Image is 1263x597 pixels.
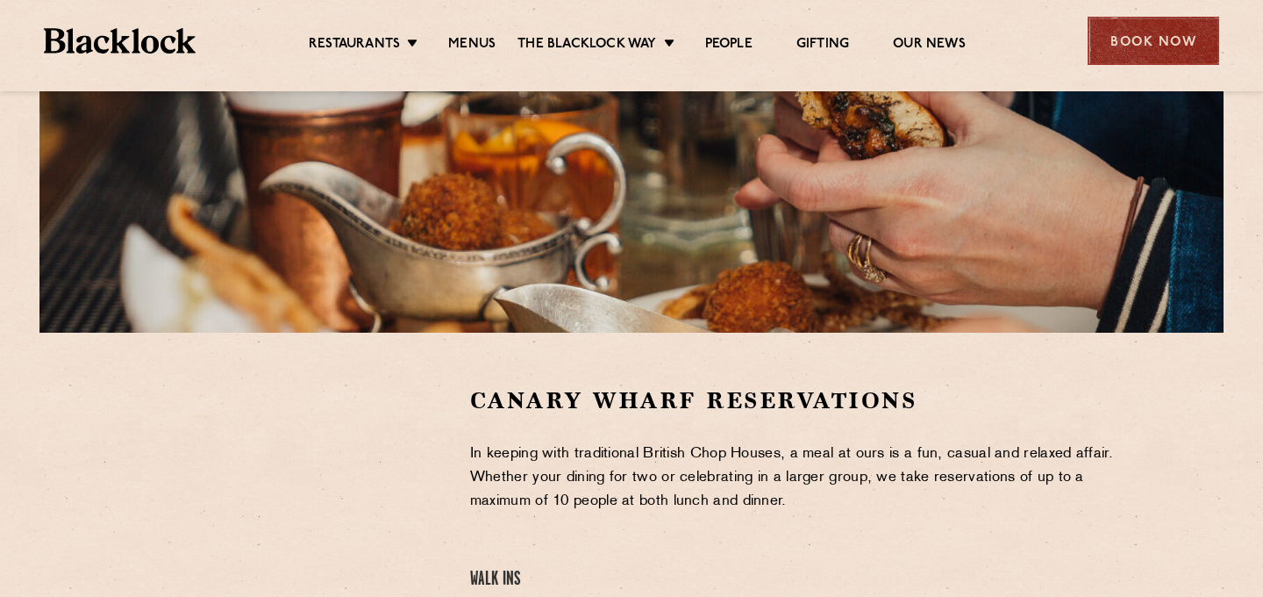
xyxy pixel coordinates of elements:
div: Book Now [1088,17,1219,65]
a: Gifting [796,36,849,55]
p: In keeping with traditional British Chop Houses, a meal at ours is a fun, casual and relaxed affa... [470,442,1143,514]
h4: Walk Ins [470,568,1143,592]
h2: Canary Wharf Reservations [470,385,1143,416]
a: Our News [893,36,966,55]
a: Menus [448,36,496,55]
a: People [705,36,753,55]
img: BL_Textured_Logo-footer-cropped.svg [44,28,196,54]
a: Restaurants [309,36,400,55]
a: The Blacklock Way [517,36,656,55]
